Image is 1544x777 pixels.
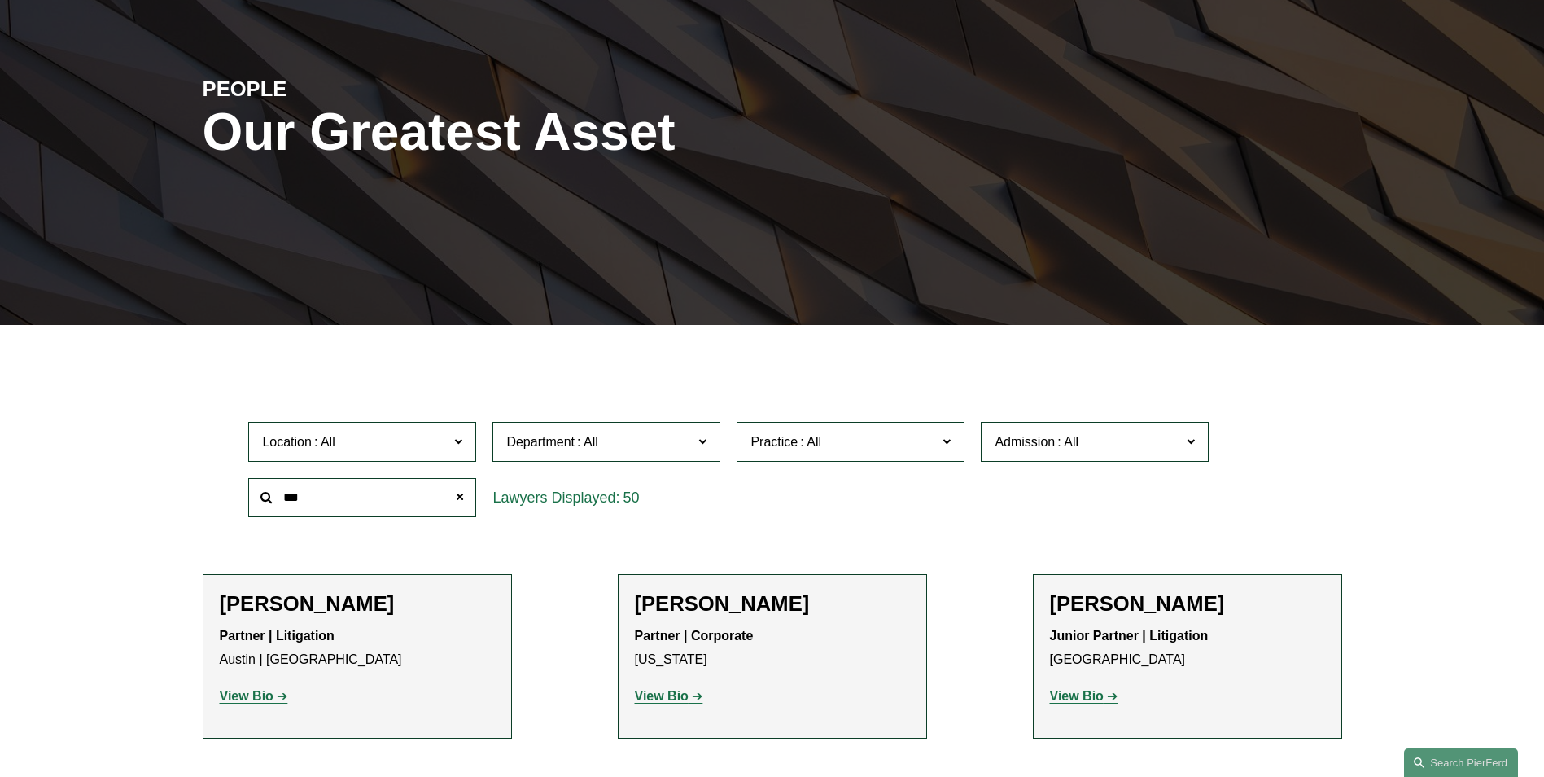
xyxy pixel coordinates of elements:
a: Search this site [1404,748,1518,777]
span: Location [262,435,312,449]
span: Practice [750,435,798,449]
strong: Partner | Corporate [635,629,754,643]
span: Admission [995,435,1055,449]
strong: View Bio [1050,689,1104,703]
h2: [PERSON_NAME] [220,591,495,617]
strong: View Bio [635,689,689,703]
h1: Our Greatest Asset [203,103,962,162]
p: Austin | [GEOGRAPHIC_DATA] [220,625,495,672]
a: View Bio [220,689,288,703]
a: View Bio [1050,689,1118,703]
span: Department [506,435,575,449]
p: [GEOGRAPHIC_DATA] [1050,625,1325,672]
strong: Junior Partner | Litigation [1050,629,1209,643]
h2: [PERSON_NAME] [635,591,910,617]
h4: PEOPLE [203,76,488,102]
a: View Bio [635,689,703,703]
strong: Partner | Litigation [220,629,335,643]
strong: View Bio [220,689,273,703]
span: 50 [623,489,639,506]
p: [US_STATE] [635,625,910,672]
h2: [PERSON_NAME] [1050,591,1325,617]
